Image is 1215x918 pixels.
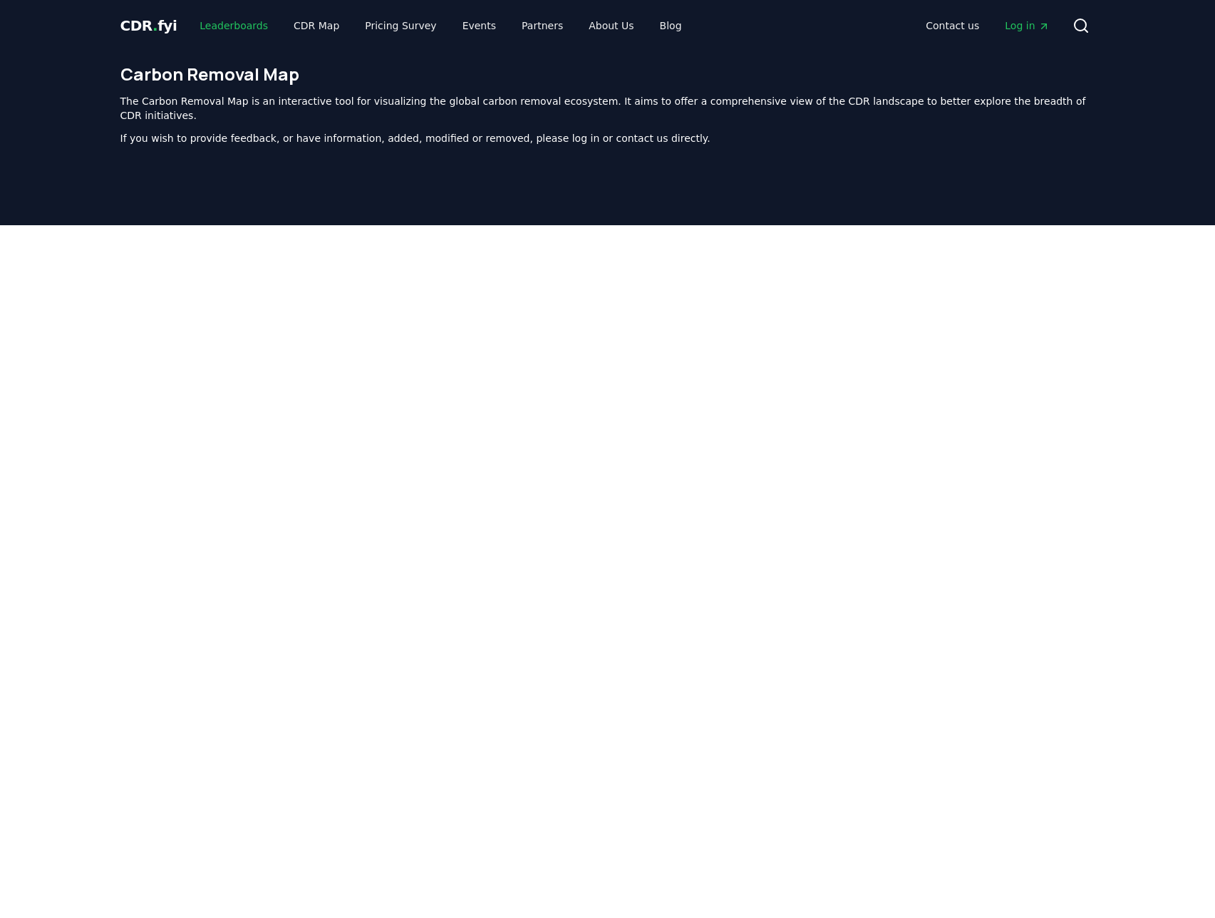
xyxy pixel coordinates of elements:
[577,13,645,38] a: About Us
[648,13,693,38] a: Blog
[120,17,177,34] span: CDR fyi
[282,13,351,38] a: CDR Map
[120,131,1095,145] p: If you wish to provide feedback, or have information, added, modified or removed, please log in o...
[510,13,574,38] a: Partners
[914,13,991,38] a: Contact us
[152,17,157,34] span: .
[353,13,448,38] a: Pricing Survey
[120,16,177,36] a: CDR.fyi
[993,13,1060,38] a: Log in
[451,13,507,38] a: Events
[188,13,693,38] nav: Main
[120,94,1095,123] p: The Carbon Removal Map is an interactive tool for visualizing the global carbon removal ecosystem...
[188,13,279,38] a: Leaderboards
[914,13,1060,38] nav: Main
[1005,19,1049,33] span: Log in
[120,63,1095,86] h1: Carbon Removal Map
